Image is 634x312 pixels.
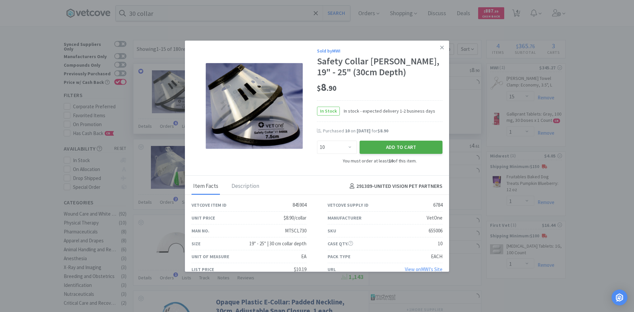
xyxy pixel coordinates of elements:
[340,107,435,115] span: In stock - expected delivery 1-2 business days
[317,84,321,93] span: $
[192,240,200,247] div: Size
[317,47,442,54] div: Sold by MWI
[438,240,442,248] div: 10
[328,201,369,209] div: Vetcove Supply ID
[323,128,442,134] div: Purchased on for
[431,253,442,260] div: EACH
[192,266,214,273] div: List Price
[328,240,353,247] div: Case Qty.
[357,128,370,134] span: [DATE]
[206,63,302,149] img: 49568e65bea1454790991d0b9f7887ab_6784.png
[192,227,209,234] div: Man No.
[230,178,261,195] div: Description
[328,227,336,234] div: SKU
[328,266,336,273] div: URL
[328,214,362,222] div: Manufacturer
[317,56,442,78] div: Safety Collar [PERSON_NAME], 19" - 25" (30cm Depth)
[427,214,442,222] div: VetOne
[429,227,442,235] div: 655006
[301,253,306,260] div: EA
[285,227,306,235] div: MTSCL730
[317,157,442,164] div: You must order at least of this item.
[360,141,442,154] button: Add to Cart
[612,290,627,305] div: Open Intercom Messenger
[192,201,227,209] div: Vetcove Item ID
[327,84,336,93] span: . 90
[192,214,215,222] div: Unit Price
[294,265,306,273] div: $10.19
[192,178,220,195] div: Item Facts
[433,201,442,209] div: 6784
[284,214,306,222] div: $8.90/collar
[328,253,350,260] div: Pack Type
[389,158,393,164] strong: 10
[317,81,336,94] span: 8
[377,128,388,134] span: $8.90
[317,107,339,115] span: In Stock
[405,266,442,272] a: View onMWI's Site
[293,201,306,209] div: 845904
[249,240,306,248] div: 19" - 25" | 30 cm collar depth
[192,253,229,260] div: Unit of Measure
[345,128,350,134] span: 10
[347,182,442,191] h4: 291389 - UNITED VISION PET PARTNERS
